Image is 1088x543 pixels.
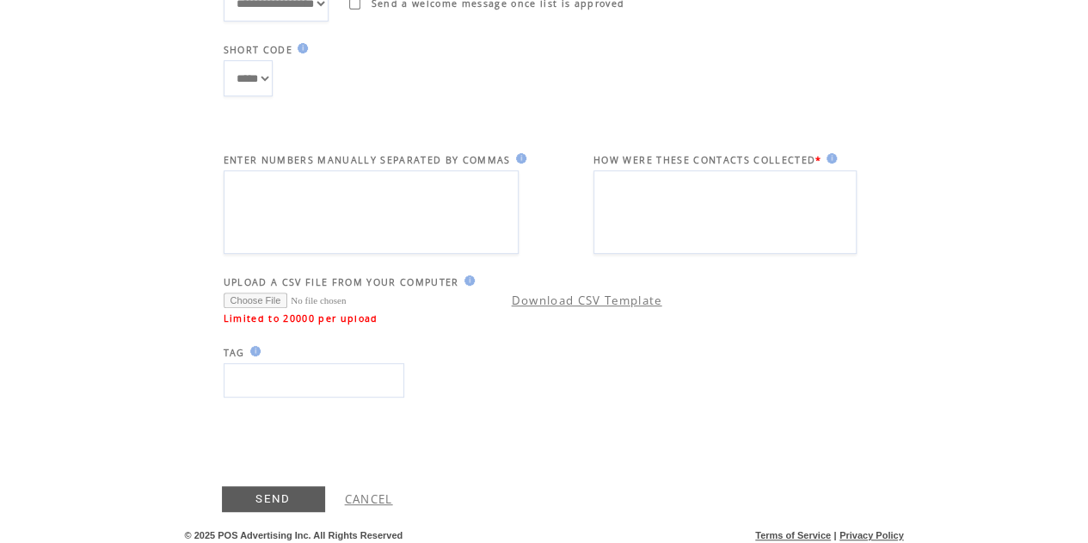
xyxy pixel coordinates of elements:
span: TAG [224,347,245,359]
img: help.gif [245,346,261,356]
span: ENTER NUMBERS MANUALLY SEPARATED BY COMMAS [224,154,511,166]
span: Limited to 20000 per upload [224,312,378,324]
a: Download CSV Template [512,293,662,308]
a: CANCEL [345,491,393,507]
span: HOW WERE THESE CONTACTS COLLECTED [593,154,815,166]
span: SHORT CODE [224,44,292,56]
span: UPLOAD A CSV FILE FROM YOUR COMPUTER [224,276,459,288]
img: help.gif [511,153,526,164]
span: | [833,530,836,540]
span: © 2025 POS Advertising Inc. All Rights Reserved [185,530,403,540]
a: SEND [222,486,325,512]
img: help.gif [821,153,837,164]
img: help.gif [459,275,475,286]
a: Privacy Policy [839,530,904,540]
a: Terms of Service [755,530,831,540]
img: help.gif [292,43,308,53]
